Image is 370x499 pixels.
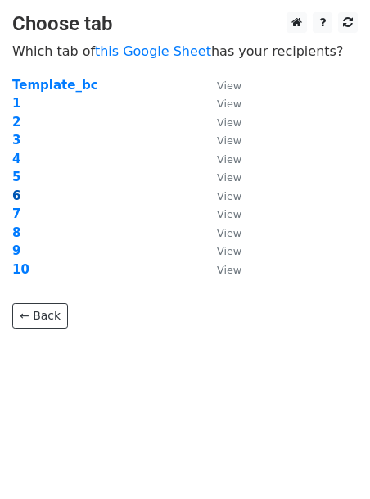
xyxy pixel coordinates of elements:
[12,96,20,111] a: 1
[12,115,20,129] a: 2
[95,43,211,59] a: this Google Sheet
[12,262,29,277] a: 10
[12,170,20,184] a: 5
[217,153,241,166] small: View
[12,78,98,93] a: Template_bc
[217,171,241,184] small: View
[12,188,20,203] a: 6
[12,225,20,240] a: 8
[12,12,358,36] h3: Choose tab
[201,243,241,258] a: View
[12,43,358,60] p: Which tab of has your recipients?
[201,225,241,240] a: View
[217,245,241,257] small: View
[217,98,241,110] small: View
[201,206,241,221] a: View
[288,420,370,499] iframe: Chat Widget
[217,264,241,276] small: View
[201,188,241,203] a: View
[201,133,241,147] a: View
[201,170,241,184] a: View
[217,208,241,220] small: View
[201,262,241,277] a: View
[201,78,241,93] a: View
[201,96,241,111] a: View
[12,303,68,329] a: ← Back
[217,116,241,129] small: View
[201,152,241,166] a: View
[217,134,241,147] small: View
[12,243,20,258] a: 9
[12,206,20,221] a: 7
[201,115,241,129] a: View
[217,79,241,92] small: View
[12,133,20,147] a: 3
[12,152,20,166] a: 4
[217,190,241,202] small: View
[217,227,241,239] small: View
